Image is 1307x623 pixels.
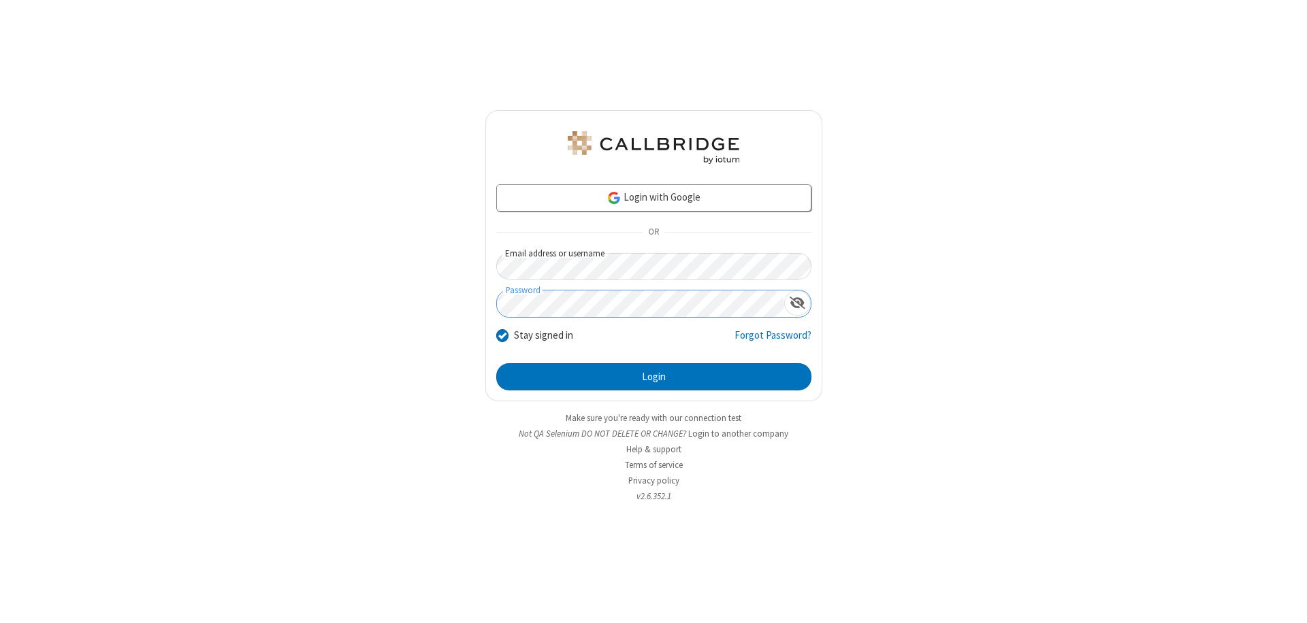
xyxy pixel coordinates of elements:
label: Stay signed in [514,328,573,343]
img: QA Selenium DO NOT DELETE OR CHANGE [565,131,742,164]
a: Make sure you're ready with our connection test [566,412,741,424]
button: Login [496,363,811,390]
li: Not QA Selenium DO NOT DELETE OR CHANGE? [485,427,822,440]
iframe: Chat [1273,588,1297,613]
span: OR [643,223,664,242]
a: Terms of service [625,459,683,471]
img: google-icon.png [607,190,622,205]
a: Privacy policy [628,475,679,486]
input: Password [497,290,784,317]
a: Help & support [626,443,681,455]
a: Forgot Password? [735,328,811,354]
a: Login with Google [496,184,811,212]
input: Email address or username [496,253,811,280]
li: v2.6.352.1 [485,490,822,503]
button: Login to another company [688,427,788,440]
div: Show password [784,290,811,316]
